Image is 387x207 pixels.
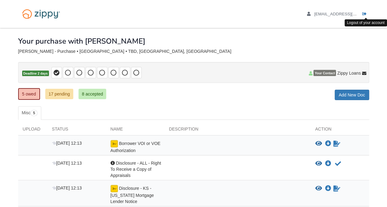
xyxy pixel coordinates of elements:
[315,161,322,167] button: View Disclosure - ALL - Right To Receive a Copy of Appraisals
[18,49,369,54] div: [PERSON_NAME] - Purchase • [GEOGRAPHIC_DATA] • TBD, [GEOGRAPHIC_DATA], [GEOGRAPHIC_DATA]
[52,186,82,190] span: [DATE] 12:13
[111,161,161,178] span: Disclosure - ALL - Right To Receive a Copy of Appraisals
[45,89,73,99] a: 17 pending
[111,140,118,147] img: Ready for you to esign
[337,70,361,76] span: Zippy Loans
[325,161,331,166] a: Download Disclosure - ALL - Right To Receive a Copy of Appraisals
[18,106,41,120] a: Misc
[333,185,341,192] a: Sign Form
[47,126,106,135] div: Status
[164,126,311,135] div: Description
[106,126,164,135] div: Name
[345,19,387,26] div: Logout of your account
[52,141,82,146] span: [DATE] 12:13
[362,12,369,18] a: Log out
[314,12,385,16] span: laurahernandez117@yahoo.com
[22,71,49,76] span: Deadline 2 days
[18,88,40,100] a: 5 owed
[111,185,118,192] img: Ready for you to esign
[30,110,38,116] span: 5
[325,141,331,146] a: Download Borrower VOI or VOE Authorization
[315,141,322,147] button: View Borrower VOI or VOE Authorization
[111,141,160,153] span: Borrower VOI or VOE Authorization
[18,126,47,135] div: Upload
[307,12,385,18] a: edit profile
[335,90,369,100] a: Add New Doc
[111,186,154,204] span: Disclosure - KS - [US_STATE] Mortgage Lender Notice
[333,140,341,147] a: Sign Form
[315,186,322,192] button: View Disclosure - KS - Kansas Mortgage Lender Notice
[313,70,336,76] span: Your Contact
[311,126,369,135] div: Action
[334,160,342,167] button: Acknowledge receipt of document
[18,37,145,45] h1: Your purchase with [PERSON_NAME]
[79,89,107,99] a: 8 accepted
[325,186,331,191] a: Download Disclosure - KS - Kansas Mortgage Lender Notice
[18,6,64,22] img: Logo
[52,161,82,166] span: [DATE] 12:13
